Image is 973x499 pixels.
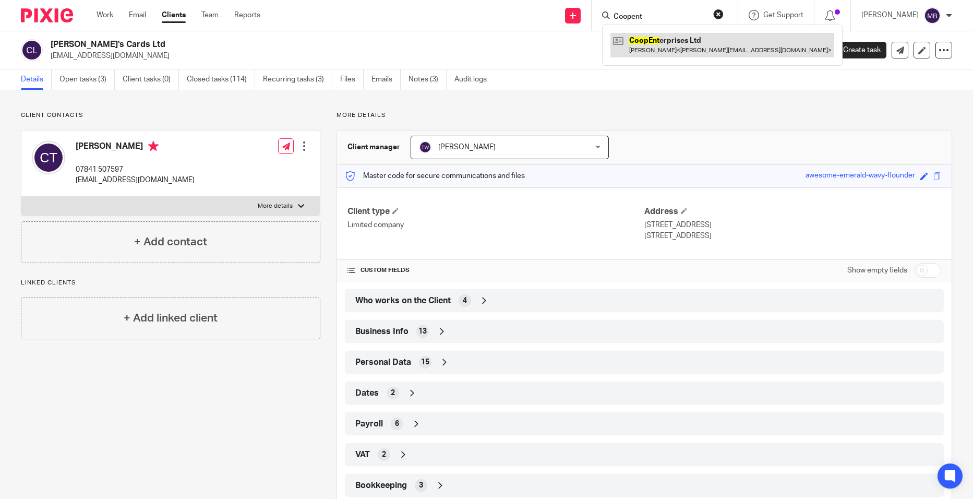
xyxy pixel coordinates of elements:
[454,69,495,90] a: Audit logs
[51,39,658,50] h2: [PERSON_NAME]'s Cards Ltd
[97,10,113,20] a: Work
[263,69,332,90] a: Recurring tasks (3)
[129,10,146,20] a: Email
[355,326,409,337] span: Business Info
[347,266,644,275] h4: CUSTOM FIELDS
[409,69,447,90] a: Notes (3)
[201,10,219,20] a: Team
[21,8,73,22] img: Pixie
[419,480,423,491] span: 3
[826,42,886,58] a: Create task
[644,206,941,217] h4: Address
[32,141,65,174] img: svg%3E
[418,326,427,337] span: 13
[347,220,644,230] p: Limited company
[421,357,429,367] span: 15
[337,111,952,120] p: More details
[123,69,179,90] a: Client tasks (0)
[59,69,115,90] a: Open tasks (3)
[355,295,451,306] span: Who works on the Client
[148,141,159,151] i: Primary
[234,10,260,20] a: Reports
[644,220,941,230] p: [STREET_ADDRESS]
[371,69,401,90] a: Emails
[763,11,803,19] span: Get Support
[21,279,320,287] p: Linked clients
[347,206,644,217] h4: Client type
[21,39,43,61] img: svg%3E
[51,51,810,61] p: [EMAIL_ADDRESS][DOMAIN_NAME]
[806,170,915,182] div: awesome-emerald-wavy-flounder
[21,69,52,90] a: Details
[124,310,218,326] h4: + Add linked client
[847,265,907,276] label: Show empty fields
[76,175,195,185] p: [EMAIL_ADDRESS][DOMAIN_NAME]
[355,357,411,368] span: Personal Data
[355,388,379,399] span: Dates
[395,419,399,429] span: 6
[162,10,186,20] a: Clients
[612,13,706,22] input: Search
[21,111,320,120] p: Client contacts
[644,231,941,241] p: [STREET_ADDRESS]
[340,69,364,90] a: Files
[347,142,400,152] h3: Client manager
[419,141,431,153] img: svg%3E
[382,449,386,460] span: 2
[134,234,207,250] h4: + Add contact
[355,449,370,460] span: VAT
[438,144,496,151] span: [PERSON_NAME]
[76,141,195,154] h4: [PERSON_NAME]
[924,7,941,24] img: svg%3E
[76,164,195,175] p: 07841 507597
[861,10,919,20] p: [PERSON_NAME]
[258,202,293,210] p: More details
[355,480,407,491] span: Bookkeeping
[345,171,525,181] p: Master code for secure communications and files
[713,9,724,19] button: Clear
[391,388,395,398] span: 2
[187,69,255,90] a: Closed tasks (114)
[463,295,467,306] span: 4
[355,419,383,430] span: Payroll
